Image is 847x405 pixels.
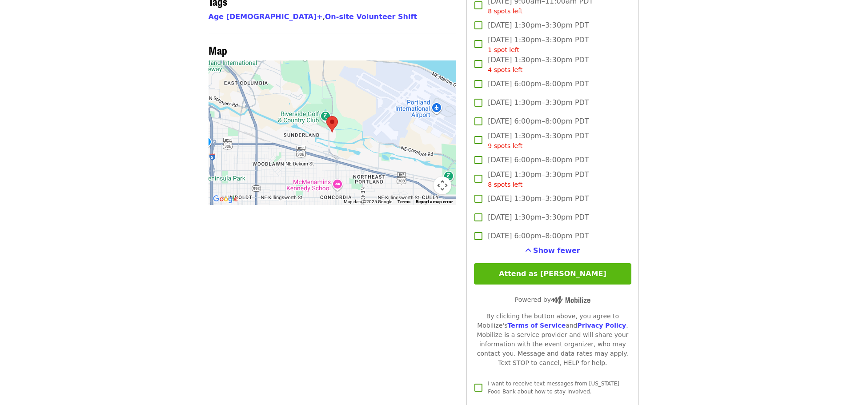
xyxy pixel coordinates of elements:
[488,116,589,127] span: [DATE] 6:00pm–8:00pm PDT
[397,199,410,204] a: Terms (opens in new tab)
[488,97,589,108] span: [DATE] 1:30pm–3:30pm PDT
[211,193,240,205] img: Google
[416,199,453,204] a: Report a map error
[434,176,451,194] button: Map camera controls
[209,42,227,58] span: Map
[577,322,626,329] a: Privacy Policy
[488,169,589,189] span: [DATE] 1:30pm–3:30pm PDT
[488,212,589,223] span: [DATE] 1:30pm–3:30pm PDT
[507,322,566,329] a: Terms of Service
[344,199,392,204] span: Map data ©2025 Google
[515,296,590,303] span: Powered by
[551,296,590,304] img: Powered by Mobilize
[525,245,580,256] button: See more timeslots
[488,193,589,204] span: [DATE] 1:30pm–3:30pm PDT
[488,35,589,55] span: [DATE] 1:30pm–3:30pm PDT
[488,381,619,395] span: I want to receive text messages from [US_STATE] Food Bank about how to stay involved.
[488,181,522,188] span: 8 spots left
[488,46,519,53] span: 1 spot left
[533,246,580,255] span: Show fewer
[474,312,631,368] div: By clicking the button above, you agree to Mobilize's and . Mobilize is a service provider and wi...
[209,12,323,21] a: Age [DEMOGRAPHIC_DATA]+
[474,263,631,285] button: Attend as [PERSON_NAME]
[211,193,240,205] a: Open this area in Google Maps (opens a new window)
[488,155,589,165] span: [DATE] 6:00pm–8:00pm PDT
[488,66,522,73] span: 4 spots left
[209,12,325,21] span: ,
[488,79,589,89] span: [DATE] 6:00pm–8:00pm PDT
[488,131,589,151] span: [DATE] 1:30pm–3:30pm PDT
[488,8,522,15] span: 8 spots left
[488,231,589,241] span: [DATE] 6:00pm–8:00pm PDT
[488,55,589,75] span: [DATE] 1:30pm–3:30pm PDT
[488,142,522,149] span: 9 spots left
[488,20,589,31] span: [DATE] 1:30pm–3:30pm PDT
[325,12,417,21] a: On-site Volunteer Shift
